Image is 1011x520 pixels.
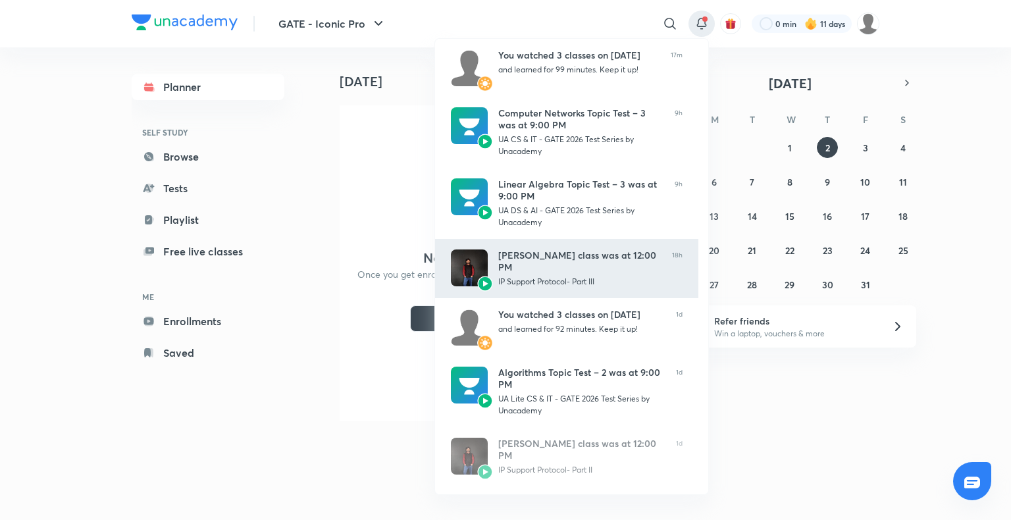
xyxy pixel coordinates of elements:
span: 9h [675,178,683,228]
img: Avatar [477,76,493,91]
img: Avatar [451,367,488,403]
span: 18h [672,249,683,288]
div: UA CS & IT - GATE 2026 Test Series by Unacademy [498,134,664,157]
div: and learned for 92 minutes. Keep it up! [498,323,665,335]
div: [PERSON_NAME] class was at 12:00 PM [498,249,661,273]
a: AvatarAvatarLinear Algebra Topic Test – 3 was at 9:00 PMUA DS & AI - GATE 2026 Test Series by Una... [435,168,698,239]
div: [PERSON_NAME] class was at 12:00 PM [498,438,665,461]
div: Algorithms Topic Test – 2 was at 9:00 PM [498,367,665,390]
a: AvatarAvatar[PERSON_NAME] class was at 12:00 PMIP Support Protocol- Part II1d [435,427,698,486]
a: AvatarAvatarYou watched 3 classes on [DATE]and learned for 99 minutes. Keep it up!17m [435,39,698,97]
div: IP Support Protocol- Part II [498,464,665,476]
img: Avatar [451,178,488,215]
span: 9h [675,107,683,157]
div: You watched 3 classes on [DATE] [498,49,660,61]
a: AvatarAvatar[PERSON_NAME] class was at 12:00 PMIP Support Protocol- Part III18h [435,239,698,298]
img: Avatar [477,205,493,221]
a: AvatarAvatarAlgorithms Topic Test – 2 was at 9:00 PMUA Lite CS & IT - GATE 2026 Test Series by Un... [435,356,698,427]
img: Avatar [477,276,493,292]
div: UA DS & AI - GATE 2026 Test Series by Unacademy [498,205,664,228]
div: IP Support Protocol- Part III [498,276,661,288]
img: Avatar [451,438,488,475]
span: 1d [676,438,683,476]
span: 1d [676,309,683,346]
span: 1d [676,367,683,417]
img: Avatar [477,464,493,480]
div: Computer Networks Topic Test – 3 was at 9:00 PM [498,107,664,131]
div: and learned for 99 minutes. Keep it up! [498,64,660,76]
a: AvatarAvatarComputer Networks Topic Test – 3 was at 9:00 PMUA CS & IT - GATE 2026 Test Series by ... [435,97,698,168]
div: Linear Algebra Topic Test – 3 was at 9:00 PM [498,178,664,202]
a: AvatarAvatarYou watched 3 classes on [DATE]and learned for 92 minutes. Keep it up!1d [435,298,698,356]
img: Avatar [451,49,488,86]
span: 17m [671,49,683,86]
div: UA Lite CS & IT - GATE 2026 Test Series by Unacademy [498,393,665,417]
img: Avatar [451,309,488,346]
img: Avatar [477,393,493,409]
div: You watched 3 classes on [DATE] [498,309,665,321]
img: Avatar [451,107,488,144]
img: Avatar [451,249,488,286]
img: Avatar [477,335,493,351]
img: Avatar [477,134,493,149]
